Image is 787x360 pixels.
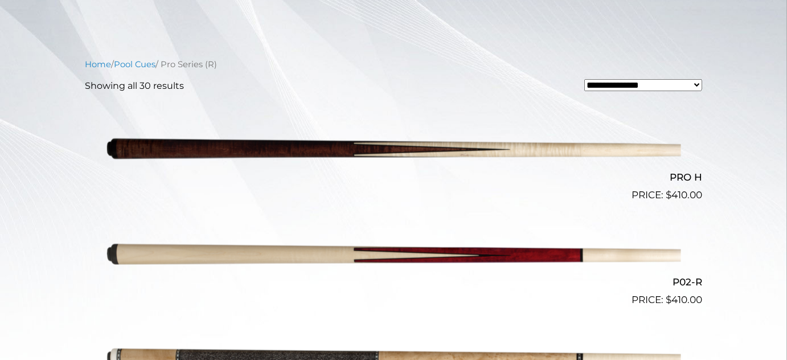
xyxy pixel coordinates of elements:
[666,189,671,201] span: $
[85,272,702,293] h2: P02-R
[666,294,702,305] bdi: 410.00
[85,59,111,69] a: Home
[666,294,671,305] span: $
[666,189,702,201] bdi: 410.00
[584,79,702,91] select: Shop order
[85,58,702,71] nav: Breadcrumb
[106,207,681,303] img: P02-R
[85,79,184,93] p: Showing all 30 results
[85,102,702,202] a: PRO H $410.00
[114,59,155,69] a: Pool Cues
[85,207,702,308] a: P02-R $410.00
[106,102,681,198] img: PRO H
[85,166,702,187] h2: PRO H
